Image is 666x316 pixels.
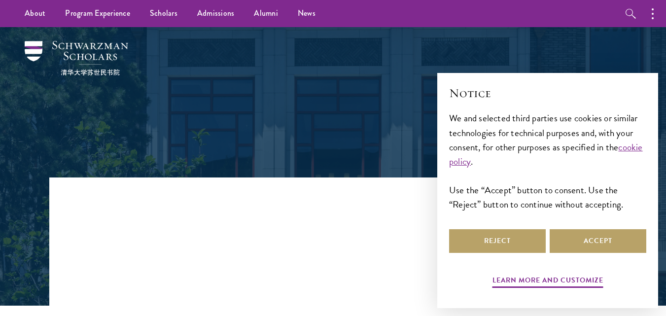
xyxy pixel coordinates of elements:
[550,229,646,253] button: Accept
[449,85,646,102] h2: Notice
[25,41,128,75] img: Schwarzman Scholars
[449,111,646,211] div: We and selected third parties use cookies or similar technologies for technical purposes and, wit...
[449,229,546,253] button: Reject
[449,140,643,169] a: cookie policy
[492,274,603,289] button: Learn more and customize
